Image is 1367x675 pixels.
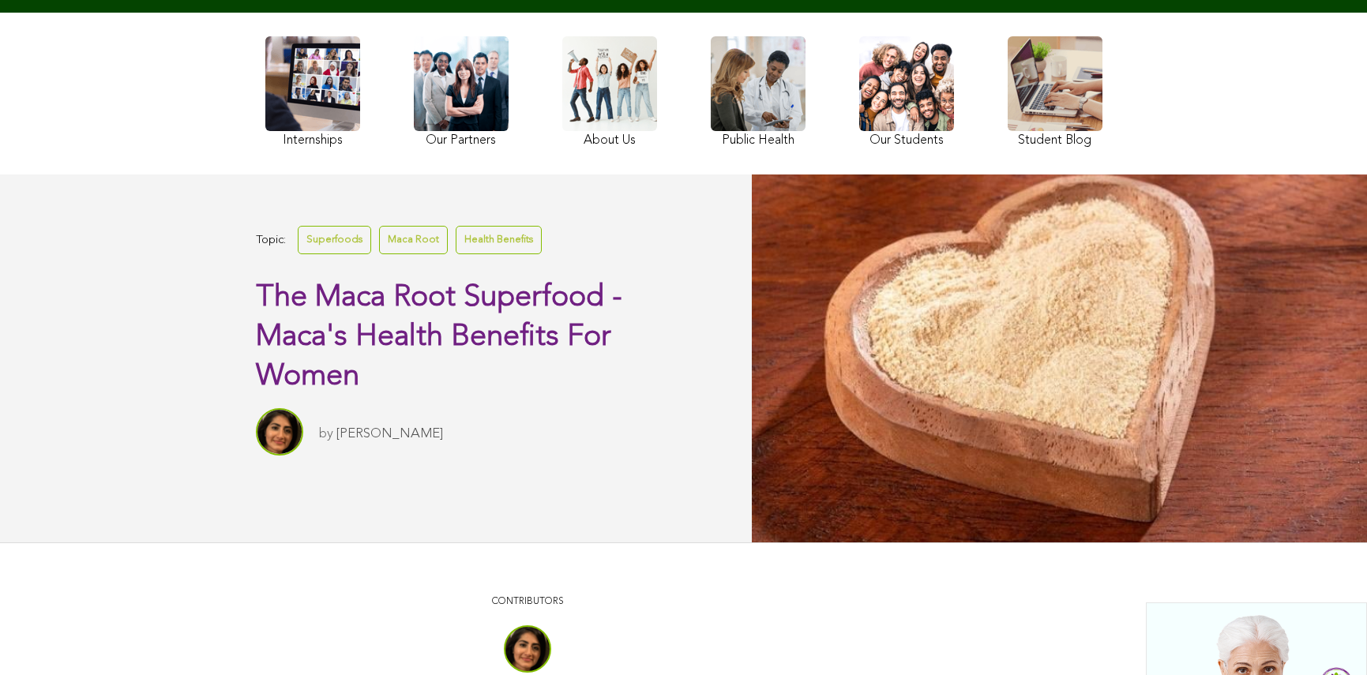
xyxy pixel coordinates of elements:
[1288,599,1367,675] iframe: Chat Widget
[319,427,333,441] span: by
[336,427,443,441] a: [PERSON_NAME]
[256,408,303,456] img: Sitara Darvish
[298,226,371,253] a: Superfoods
[256,283,622,392] span: The Maca Root Superfood - Maca's Health Benefits For Women
[256,230,286,251] span: Topic:
[379,226,448,253] a: Maca Root
[271,594,784,609] p: CONTRIBUTORS
[456,226,542,253] a: Health Benefits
